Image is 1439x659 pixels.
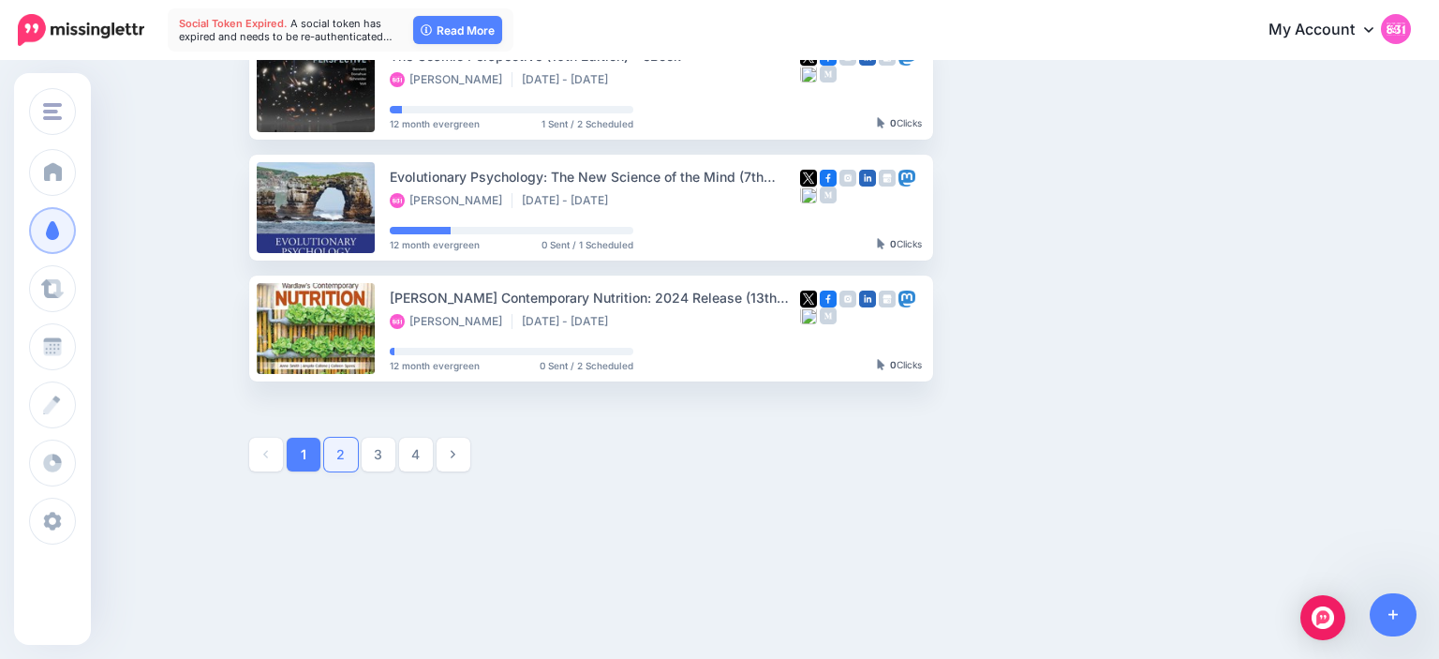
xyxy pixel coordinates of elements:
[390,361,480,370] span: 12 month evergreen
[839,170,856,187] img: instagram-grey-square.png
[877,117,885,128] img: pointer-grey-darker.png
[800,187,817,203] img: bluesky-square.png
[890,117,897,128] b: 0
[898,170,915,187] img: mastodon-square.png
[179,17,288,30] span: Social Token Expired.
[390,314,512,329] li: [PERSON_NAME]
[839,291,856,307] img: instagram-grey-square.png
[390,240,480,249] span: 12 month evergreen
[800,66,817,82] img: bluesky-square.png
[877,238,885,249] img: pointer-grey-darker.png
[859,170,876,187] img: linkedin-square.png
[898,291,915,307] img: mastodon-square.png
[877,360,922,371] div: Clicks
[800,170,817,187] img: twitter-square.png
[879,170,896,187] img: google_business-grey-square.png
[324,438,358,472] a: 2
[43,103,62,120] img: menu.png
[301,448,306,461] strong: 1
[541,240,633,249] span: 0 Sent / 1 Scheduled
[399,438,433,472] a: 4
[540,361,633,370] span: 0 Sent / 2 Scheduled
[390,119,480,128] span: 12 month evergreen
[820,66,837,82] img: medium-grey-square.png
[390,193,512,208] li: [PERSON_NAME]
[800,307,817,324] img: bluesky-square.png
[541,119,633,128] span: 1 Sent / 2 Scheduled
[820,187,837,203] img: medium-grey-square.png
[1300,595,1345,640] div: Open Intercom Messenger
[820,170,837,187] img: facebook-square.png
[890,238,897,249] b: 0
[179,17,393,43] span: A social token has expired and needs to be re-authenticated…
[879,291,896,307] img: google_business-grey-square.png
[390,72,512,87] li: [PERSON_NAME]
[413,16,502,44] a: Read More
[877,239,922,250] div: Clicks
[890,359,897,370] b: 0
[522,314,617,329] li: [DATE] - [DATE]
[859,291,876,307] img: linkedin-square.png
[390,287,800,308] div: [PERSON_NAME] Contemporary Nutrition: 2024 Release (13th Edition) – eBook
[877,118,922,129] div: Clicks
[820,291,837,307] img: facebook-square.png
[522,72,617,87] li: [DATE] - [DATE]
[800,291,817,307] img: twitter-square.png
[522,193,617,208] li: [DATE] - [DATE]
[18,14,144,46] img: Missinglettr
[362,438,395,472] a: 3
[390,166,800,187] div: Evolutionary Psychology: The New Science of the Mind (7th Edition)- eBook
[1250,7,1411,53] a: My Account
[820,307,837,324] img: medium-grey-square.png
[877,359,885,370] img: pointer-grey-darker.png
